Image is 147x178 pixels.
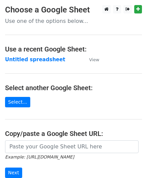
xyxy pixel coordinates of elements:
a: Untitled spreadsheet [5,57,65,63]
small: Example: [URL][DOMAIN_NAME] [5,154,74,159]
h4: Use a recent Google Sheet: [5,45,142,53]
input: Next [5,168,22,178]
a: View [82,57,99,63]
a: Select... [5,97,30,107]
input: Paste your Google Sheet URL here [5,140,139,153]
h3: Choose a Google Sheet [5,5,142,15]
small: View [89,57,99,62]
h4: Copy/paste a Google Sheet URL: [5,130,142,138]
h4: Select another Google Sheet: [5,84,142,92]
p: Use one of the options below... [5,17,142,25]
